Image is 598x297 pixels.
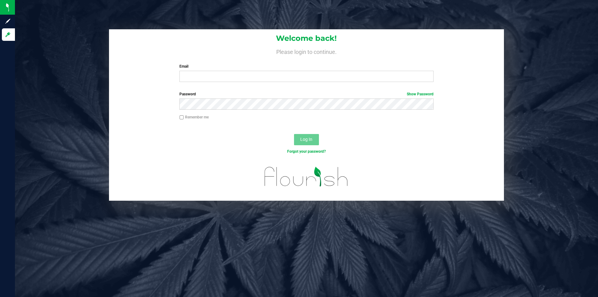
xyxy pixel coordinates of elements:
[5,18,11,24] inline-svg: Sign up
[179,115,184,120] input: Remember me
[109,34,504,42] h1: Welcome back!
[294,134,319,145] button: Log In
[179,114,209,120] label: Remember me
[5,31,11,38] inline-svg: Log in
[287,149,326,154] a: Forgot your password?
[407,92,434,96] a: Show Password
[300,137,312,142] span: Log In
[109,47,504,55] h4: Please login to continue.
[179,64,433,69] label: Email
[257,161,356,193] img: flourish_logo.svg
[179,92,196,96] span: Password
